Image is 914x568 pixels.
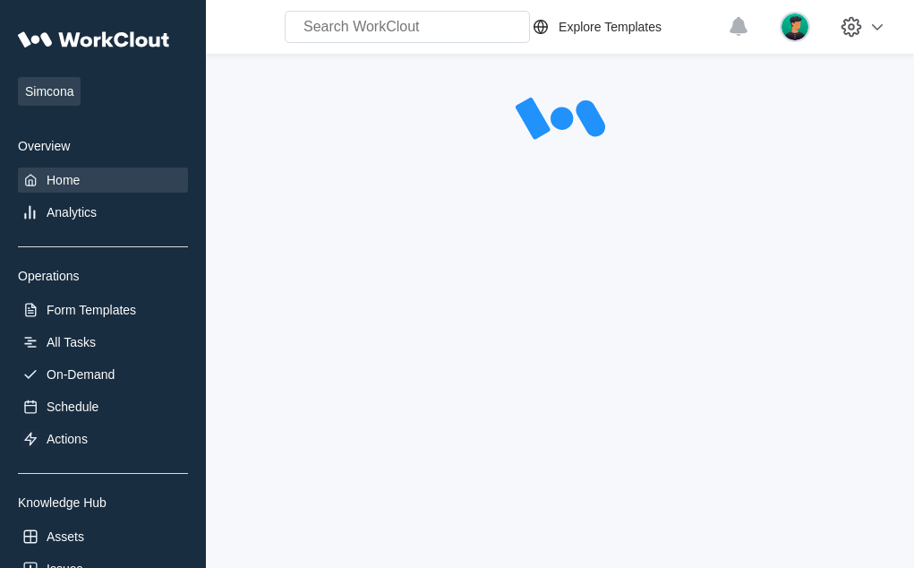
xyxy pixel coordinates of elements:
span: Simcona [18,77,81,106]
div: Actions [47,432,88,446]
div: Overview [18,139,188,153]
input: Search WorkClout [285,11,530,43]
a: On-Demand [18,362,188,387]
div: All Tasks [47,335,96,349]
div: Explore Templates [559,20,662,34]
div: Home [47,173,80,187]
a: All Tasks [18,330,188,355]
a: Home [18,168,188,193]
div: On-Demand [47,367,115,382]
div: Form Templates [47,303,136,317]
a: Explore Templates [530,16,719,38]
div: Knowledge Hub [18,495,188,510]
div: Assets [47,529,84,544]
img: user.png [780,12,810,42]
div: Operations [18,269,188,283]
a: Form Templates [18,297,188,323]
div: Analytics [47,205,97,219]
a: Schedule [18,394,188,419]
a: Analytics [18,200,188,225]
a: Assets [18,524,188,549]
a: Actions [18,426,188,452]
div: Schedule [47,400,98,414]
